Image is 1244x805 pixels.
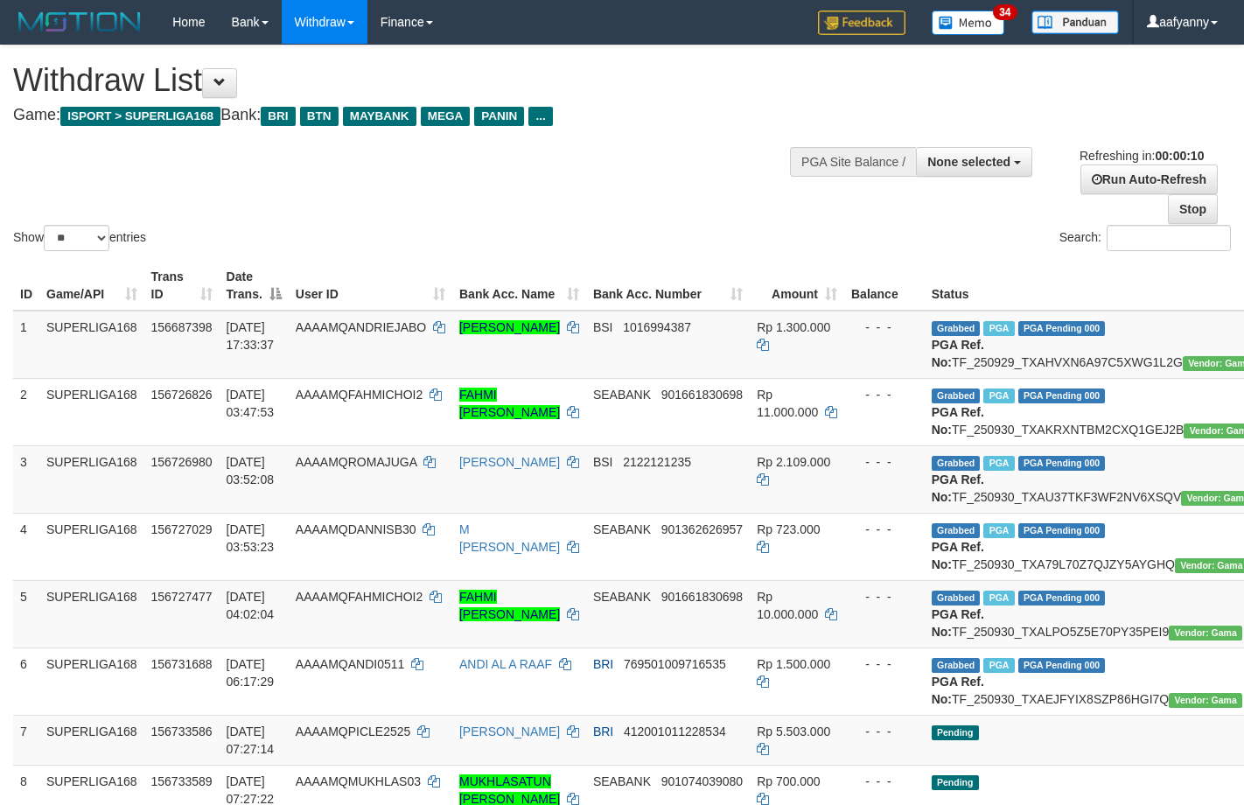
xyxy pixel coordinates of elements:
[13,647,39,715] td: 6
[289,261,452,311] th: User ID: activate to sort column ascending
[60,107,220,126] span: ISPORT > SUPERLIGA168
[39,715,144,765] td: SUPERLIGA168
[421,107,471,126] span: MEGA
[757,590,818,621] span: Rp 10.000.000
[932,338,984,369] b: PGA Ref. No:
[983,456,1014,471] span: Marked by aafromsomean
[296,657,405,671] span: AAAAMQANDI0511
[593,724,613,738] span: BRI
[1169,626,1242,640] span: Vendor URL: https://trx31.1velocity.biz
[13,107,812,124] h4: Game: Bank:
[1155,149,1204,163] strong: 00:00:10
[932,725,979,740] span: Pending
[750,261,844,311] th: Amount: activate to sort column ascending
[932,321,981,336] span: Grabbed
[39,261,144,311] th: Game/API: activate to sort column ascending
[13,513,39,580] td: 4
[261,107,295,126] span: BRI
[13,580,39,647] td: 5
[13,311,39,379] td: 1
[757,388,818,419] span: Rp 11.000.000
[851,723,918,740] div: - - -
[151,388,213,402] span: 156726826
[932,607,984,639] b: PGA Ref. No:
[757,320,830,334] span: Rp 1.300.000
[661,522,743,536] span: Copy 901362626957 to clipboard
[851,773,918,790] div: - - -
[1080,164,1218,194] a: Run Auto-Refresh
[932,388,981,403] span: Grabbed
[528,107,552,126] span: ...
[593,388,651,402] span: SEABANK
[1018,523,1106,538] span: PGA Pending
[459,455,560,469] a: [PERSON_NAME]
[151,320,213,334] span: 156687398
[916,147,1032,177] button: None selected
[459,590,560,621] a: FAHMI [PERSON_NAME]
[932,472,984,504] b: PGA Ref. No:
[624,657,726,671] span: Copy 769501009716535 to clipboard
[227,590,275,621] span: [DATE] 04:02:04
[757,657,830,671] span: Rp 1.500.000
[932,10,1005,35] img: Button%20Memo.svg
[983,658,1014,673] span: Marked by aafromsomean
[1018,591,1106,605] span: PGA Pending
[227,522,275,554] span: [DATE] 03:53:23
[661,774,743,788] span: Copy 901074039080 to clipboard
[1169,693,1242,708] span: Vendor URL: https://trx31.1velocity.biz
[593,320,613,334] span: BSI
[623,455,691,469] span: Copy 2122121235 to clipboard
[932,675,984,706] b: PGA Ref. No:
[144,261,220,311] th: Trans ID: activate to sort column ascending
[13,225,146,251] label: Show entries
[151,657,213,671] span: 156731688
[39,580,144,647] td: SUPERLIGA168
[1080,149,1204,163] span: Refreshing in:
[452,261,586,311] th: Bank Acc. Name: activate to sort column ascending
[1018,321,1106,336] span: PGA Pending
[624,724,726,738] span: Copy 412001011228534 to clipboard
[993,4,1017,20] span: 34
[296,724,411,738] span: AAAAMQPICLE2525
[39,378,144,445] td: SUPERLIGA168
[227,388,275,419] span: [DATE] 03:47:53
[39,311,144,379] td: SUPERLIGA168
[586,261,750,311] th: Bank Acc. Number: activate to sort column ascending
[593,657,613,671] span: BRI
[593,590,651,604] span: SEABANK
[661,388,743,402] span: Copy 901661830698 to clipboard
[844,261,925,311] th: Balance
[1059,225,1231,251] label: Search:
[851,588,918,605] div: - - -
[296,522,416,536] span: AAAAMQDANNISB30
[151,774,213,788] span: 156733589
[459,724,560,738] a: [PERSON_NAME]
[983,523,1014,538] span: Marked by aafandaneth
[227,455,275,486] span: [DATE] 03:52:08
[661,590,743,604] span: Copy 901661830698 to clipboard
[227,320,275,352] span: [DATE] 17:33:37
[757,724,830,738] span: Rp 5.503.000
[296,774,421,788] span: AAAAMQMUKHLAS03
[851,318,918,336] div: - - -
[1031,10,1119,34] img: panduan.png
[932,540,984,571] b: PGA Ref. No:
[13,715,39,765] td: 7
[932,775,979,790] span: Pending
[818,10,905,35] img: Feedback.jpg
[983,388,1014,403] span: Marked by aafandaneth
[459,320,560,334] a: [PERSON_NAME]
[220,261,289,311] th: Date Trans.: activate to sort column descending
[39,647,144,715] td: SUPERLIGA168
[790,147,916,177] div: PGA Site Balance /
[623,320,691,334] span: Copy 1016994387 to clipboard
[151,590,213,604] span: 156727477
[851,453,918,471] div: - - -
[300,107,339,126] span: BTN
[757,455,830,469] span: Rp 2.109.000
[474,107,524,126] span: PANIN
[13,63,812,98] h1: Withdraw List
[932,658,981,673] span: Grabbed
[227,724,275,756] span: [DATE] 07:27:14
[851,655,918,673] div: - - -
